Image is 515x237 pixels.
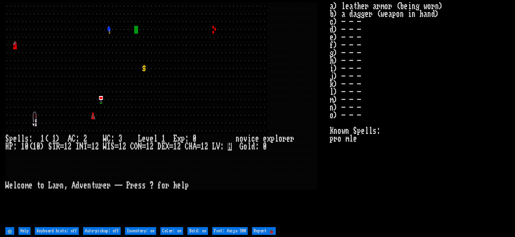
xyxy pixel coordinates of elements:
div: C [107,135,111,143]
div: , [64,182,68,190]
div: 1 [119,143,122,151]
div: I [76,143,80,151]
div: ) [56,135,60,143]
div: E [173,135,177,143]
div: s [25,135,29,143]
div: l [247,143,251,151]
div: e [150,135,154,143]
input: Report 🐞 [252,227,276,235]
div: 1 [146,143,150,151]
div: 2 [95,143,99,151]
div: = [197,143,201,151]
div: S [111,143,115,151]
div: : [29,135,33,143]
div: n [236,135,240,143]
div: = [115,143,119,151]
div: 2 [122,143,126,151]
div: s [142,182,146,190]
div: e [255,135,259,143]
div: R [56,143,60,151]
div: G [240,143,243,151]
div: W [103,143,107,151]
div: O [134,143,138,151]
div: i [247,135,251,143]
div: = [142,143,146,151]
div: V [216,143,220,151]
div: o [240,135,243,143]
div: W [5,182,9,190]
div: L [48,182,52,190]
div: H [5,143,9,151]
div: v [243,135,247,143]
div: t [91,182,95,190]
div: p [9,135,13,143]
div: N [80,143,83,151]
div: 1 [52,135,56,143]
div: 2 [204,143,208,151]
div: H [189,143,193,151]
div: A [193,143,197,151]
div: l [17,135,21,143]
div: 1 [201,143,204,151]
div: 0 [193,135,197,143]
div: u [95,182,99,190]
div: e [103,182,107,190]
div: m [25,182,29,190]
div: = [169,143,173,151]
div: 1 [64,143,68,151]
div: E [161,143,165,151]
div: l [154,135,158,143]
div: 0 [37,143,40,151]
input: ⚙️ [5,227,14,235]
div: e [142,135,146,143]
div: C [185,143,189,151]
div: X [165,143,169,151]
div: : [255,143,259,151]
div: S [5,135,9,143]
input: Keyboard hints: off [35,227,79,235]
div: v [80,182,83,190]
div: r [290,135,294,143]
input: Auto-pickup: off [83,227,121,235]
div: N [138,143,142,151]
div: A [68,135,72,143]
div: f [158,182,161,190]
div: c [251,135,255,143]
div: ? [150,182,154,190]
div: r [99,182,103,190]
div: = [87,143,91,151]
div: : [76,135,80,143]
div: r [283,135,286,143]
div: C [130,143,134,151]
div: o [243,143,247,151]
div: o [40,182,44,190]
div: - [115,182,119,190]
input: Color: on [160,227,183,235]
div: W [103,135,107,143]
div: x [267,135,271,143]
div: 3 [119,135,122,143]
div: = [60,143,64,151]
div: d [251,143,255,151]
div: e [263,135,267,143]
div: c [17,182,21,190]
div: e [286,135,290,143]
div: 1 [91,143,95,151]
div: n [87,182,91,190]
div: o [161,182,165,190]
div: T [83,143,87,151]
div: : [13,143,17,151]
stats: a) leather armor (being worn) b) a dagger (weapon in hand) c) - - - d) - - - e) - - - f) - - - g)... [330,2,510,225]
div: - [119,182,122,190]
div: a [52,182,56,190]
div: e [177,182,181,190]
div: l [13,182,17,190]
div: 1 [40,135,44,143]
div: t [37,182,40,190]
div: 2 [150,143,154,151]
input: Help [18,227,31,235]
div: r [107,182,111,190]
div: e [134,182,138,190]
div: ( [29,143,33,151]
div: l [181,182,185,190]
